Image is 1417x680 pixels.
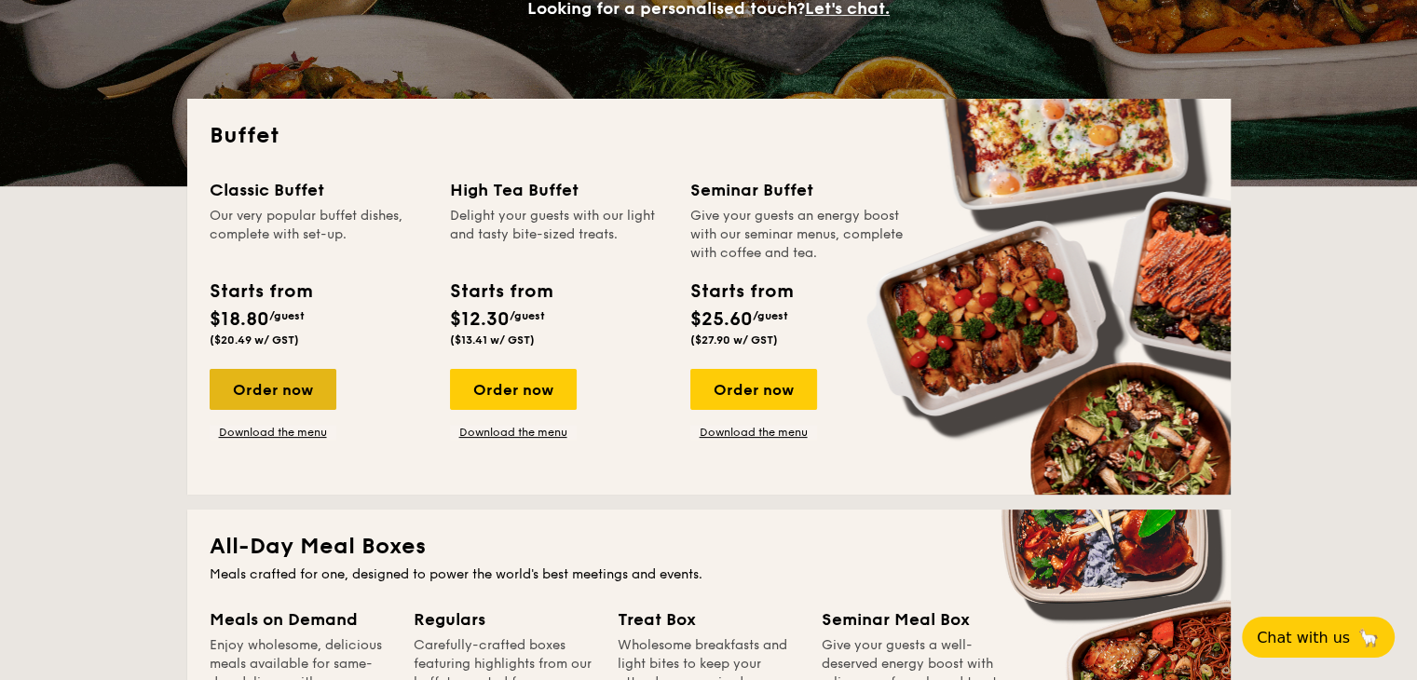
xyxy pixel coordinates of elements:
[210,333,299,347] span: ($20.49 w/ GST)
[450,207,668,263] div: Delight your guests with our light and tasty bite-sized treats.
[210,207,428,263] div: Our very popular buffet dishes, complete with set-up.
[753,309,788,322] span: /guest
[210,606,391,632] div: Meals on Demand
[210,121,1208,151] h2: Buffet
[690,425,817,440] a: Download the menu
[618,606,799,632] div: Treat Box
[210,308,269,331] span: $18.80
[210,369,336,410] div: Order now
[1242,617,1395,658] button: Chat with us🦙
[450,369,577,410] div: Order now
[690,207,908,263] div: Give your guests an energy boost with our seminar menus, complete with coffee and tea.
[690,278,792,306] div: Starts from
[690,369,817,410] div: Order now
[690,177,908,203] div: Seminar Buffet
[210,565,1208,584] div: Meals crafted for one, designed to power the world's best meetings and events.
[210,278,311,306] div: Starts from
[269,309,305,322] span: /guest
[414,606,595,632] div: Regulars
[450,278,552,306] div: Starts from
[1257,629,1350,646] span: Chat with us
[690,308,753,331] span: $25.60
[210,177,428,203] div: Classic Buffet
[690,333,778,347] span: ($27.90 w/ GST)
[210,425,336,440] a: Download the menu
[510,309,545,322] span: /guest
[450,308,510,331] span: $12.30
[210,532,1208,562] h2: All-Day Meal Boxes
[450,177,668,203] div: High Tea Buffet
[822,606,1003,632] div: Seminar Meal Box
[450,425,577,440] a: Download the menu
[450,333,535,347] span: ($13.41 w/ GST)
[1357,627,1380,648] span: 🦙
